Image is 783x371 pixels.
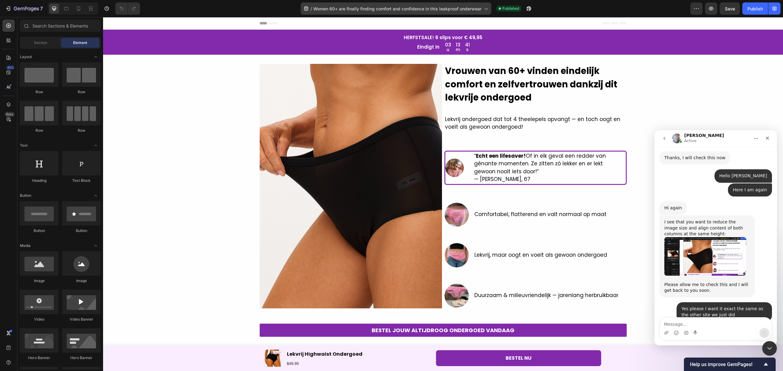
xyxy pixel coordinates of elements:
[91,141,101,150] span: Toggle open
[371,193,503,201] p: Comfortabel, flatterend en valt normaal op maat
[62,278,101,284] div: Image
[91,52,101,62] span: Toggle open
[269,309,411,317] p: BESTEL JOUW ALTIJDROOG ONDERGOED VANDAAG
[20,128,58,133] div: Row
[342,30,348,35] p: u
[6,65,15,70] div: 450
[73,40,87,46] span: Element
[62,128,101,133] div: Row
[748,6,763,12] div: Publish
[103,17,783,371] iframe: Design area
[62,317,101,322] div: Video Banner
[762,341,777,356] iframe: Intercom live chat
[115,2,140,15] div: Undo/Redo
[403,337,429,346] p: BESTEL NU
[742,2,768,15] button: Publish
[62,178,101,183] div: Text Block
[725,6,735,11] span: Save
[20,228,58,233] div: Button
[20,143,28,148] span: Text
[20,317,58,322] div: Video
[62,89,101,95] div: Row
[313,6,481,12] span: Women 60+ are finally finding comfort and confidence in this leakproof underwear
[20,278,58,284] div: Image
[40,5,43,12] p: 7
[502,6,519,11] span: Published
[373,135,423,142] strong: Echt een lifesaver!
[720,2,740,15] button: Save
[353,25,357,30] div: 13
[342,25,348,30] div: 03
[353,30,357,35] p: m
[5,112,15,117] div: Beta
[157,16,523,24] p: HERFSTSALE! 6 slips voor € 49,95
[362,30,367,35] p: s
[314,26,336,34] p: Eindigt in
[62,355,101,361] div: Hero Banner
[157,307,524,320] a: BESTEL JOUW ALTIJDROOG ONDERGOED VANDAAG
[341,266,366,291] img: atom_imagejfehndiokb.png
[20,178,58,183] div: Heading
[2,2,46,15] button: 7
[333,333,498,349] a: BESTEL NU
[371,274,515,282] p: Duurzaam & milieuvriendelijk — jarenlang herbruikbaar
[20,355,58,361] div: Hero Banner
[62,228,101,233] div: Button
[341,226,366,250] img: atom_imagenizphjnaag.png
[690,362,762,367] span: Help us improve GemPages!
[161,332,178,350] img: Incontinentie_ondergoed_voor_dames_comfortabel_en_discreet
[183,332,260,342] h1: Lekvrij Highwaist Ondergoed
[184,344,259,349] p: $49.95
[91,191,101,200] span: Toggle open
[371,135,522,166] p: “ Of in elk geval een redder van gênante momenten. Ze zitten zó lekker en er lekt gewoon nooit ie...
[310,6,312,12] span: /
[655,130,777,345] iframe: Intercom live chat
[342,48,514,86] strong: Vrouwen van 60+ vinden eindelijk comfort en zelfvertrouwen dankzij dit lekvrije ondergoed
[342,98,523,114] p: Lekvrij ondergoed dat tot 4 theelepels opvangt — en toch oogt en voelt als gewoon ondergoed!
[371,234,504,241] span: Lekvrij, maar oogt en voelt als gewoon ondergoed
[341,185,366,210] img: atom_imagewnjrtqfcek.png
[20,20,101,32] input: Search Sections & Elements
[690,361,770,368] button: Show survey - Help us improve GemPages!
[362,25,367,30] div: 41
[20,243,31,248] span: Media
[20,54,32,60] span: Layout
[157,47,339,291] img: gempages_555121353120809850-4726e35d-b989-4d66-a727-e1943453958b.png
[342,141,361,160] img: Alt image
[20,89,58,95] div: Row
[34,40,47,46] span: Section
[20,193,31,198] span: Button
[91,241,101,251] span: Toggle open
